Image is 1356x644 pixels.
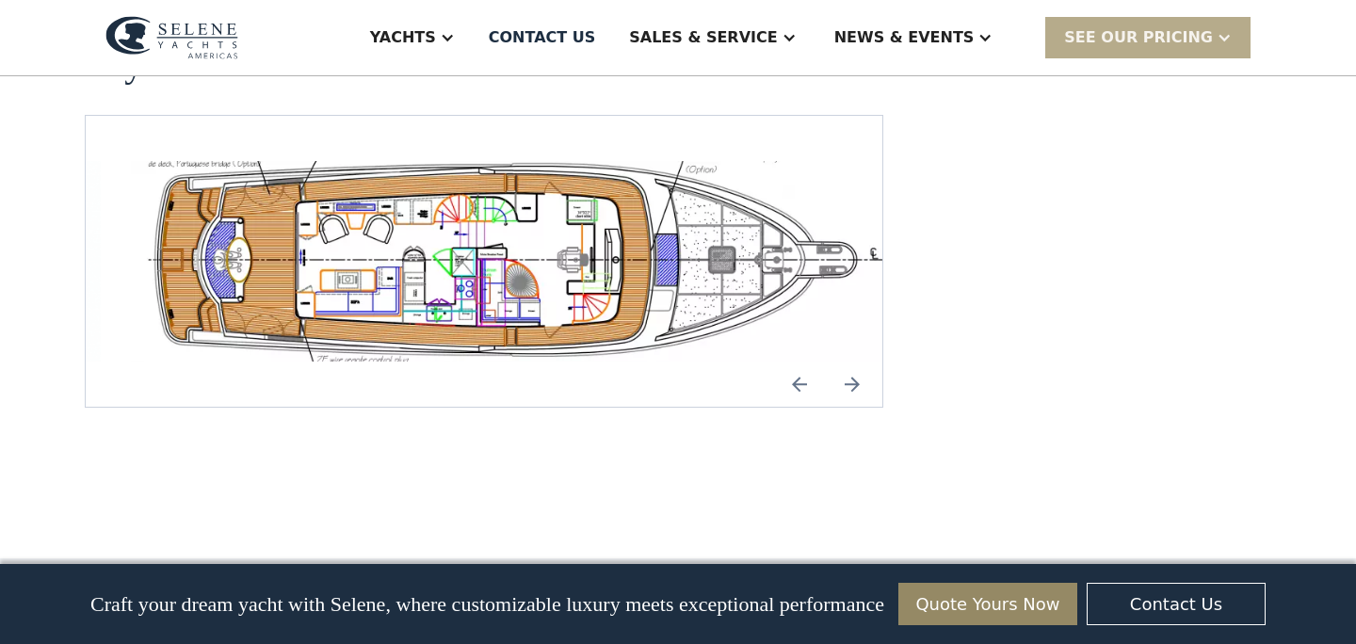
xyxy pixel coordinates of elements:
[830,362,875,407] img: icon
[90,592,884,617] p: Craft your dream yacht with Selene, where customizable luxury meets exceptional performance
[629,26,777,49] div: Sales & Service
[105,16,238,59] img: logo
[1045,17,1251,57] div: SEE Our Pricing
[1064,26,1213,49] div: SEE Our Pricing
[777,362,822,407] a: Previous slide
[777,362,822,407] img: icon
[834,26,975,49] div: News & EVENTS
[131,161,897,362] div: 2 / 3
[1087,583,1266,625] a: Contact Us
[131,161,897,362] a: open lightbox
[830,362,875,407] a: Next slide
[898,583,1077,625] a: Quote Yours Now
[489,26,596,49] div: Contact US
[370,26,436,49] div: Yachts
